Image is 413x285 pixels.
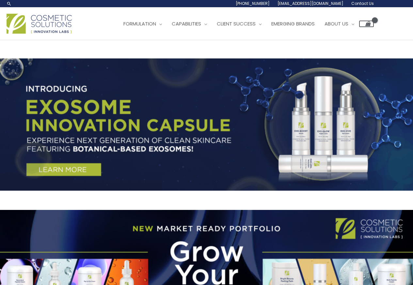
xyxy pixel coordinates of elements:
[7,1,12,6] a: Search icon link
[167,14,212,34] a: Capabilities
[278,1,343,6] span: [EMAIL_ADDRESS][DOMAIN_NAME]
[325,20,348,27] span: About Us
[172,20,201,27] span: Capabilities
[236,1,270,6] span: [PHONE_NUMBER]
[114,14,374,34] nav: Site Navigation
[359,21,374,27] a: View Shopping Cart, empty
[271,20,315,27] span: Emerging Brands
[266,14,320,34] a: Emerging Brands
[320,14,359,34] a: About Us
[351,1,374,6] span: Contact Us
[123,20,156,27] span: Formulation
[217,20,256,27] span: Client Success
[119,14,167,34] a: Formulation
[212,14,266,34] a: Client Success
[7,14,72,34] img: Cosmetic Solutions Logo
